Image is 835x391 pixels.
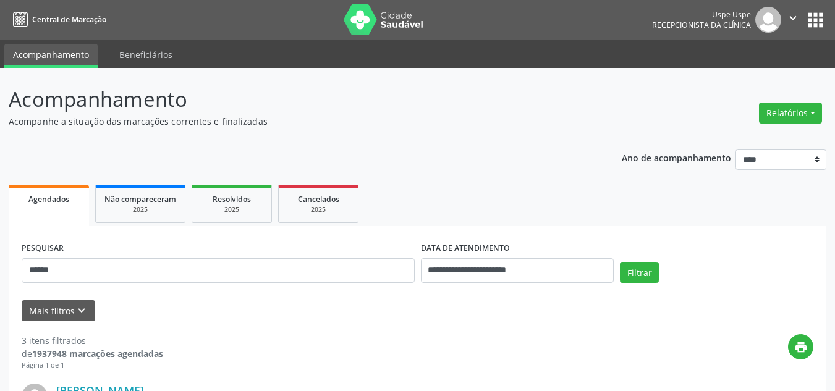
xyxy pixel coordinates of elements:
strong: 1937948 marcações agendadas [32,348,163,359]
button: apps [805,9,826,31]
i: keyboard_arrow_down [75,304,88,317]
a: Beneficiários [111,44,181,65]
i: print [794,340,808,354]
div: 3 itens filtrados [22,334,163,347]
button: print [788,334,813,359]
button:  [781,7,805,33]
span: Não compareceram [104,194,176,204]
p: Acompanhamento [9,84,581,115]
div: de [22,347,163,360]
div: 2025 [104,205,176,214]
span: Recepcionista da clínica [652,20,751,30]
button: Relatórios [759,103,822,124]
span: Agendados [28,194,69,204]
button: Mais filtroskeyboard_arrow_down [22,300,95,322]
div: 2025 [201,205,263,214]
label: DATA DE ATENDIMENTO [421,239,510,258]
img: img [755,7,781,33]
span: Resolvidos [213,194,251,204]
div: 2025 [287,205,349,214]
p: Ano de acompanhamento [622,149,731,165]
a: Acompanhamento [4,44,98,68]
button: Filtrar [620,262,659,283]
label: PESQUISAR [22,239,64,258]
p: Acompanhe a situação das marcações correntes e finalizadas [9,115,581,128]
span: Central de Marcação [32,14,106,25]
span: Cancelados [298,194,339,204]
div: Uspe Uspe [652,9,751,20]
a: Central de Marcação [9,9,106,30]
i:  [786,11,800,25]
div: Página 1 de 1 [22,360,163,371]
